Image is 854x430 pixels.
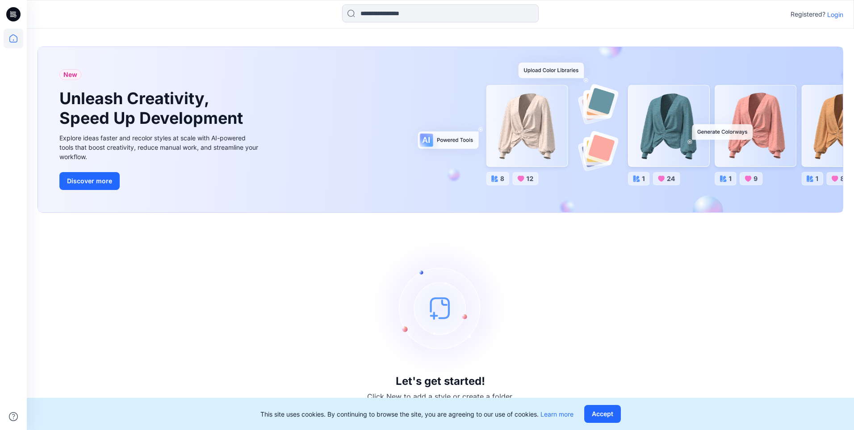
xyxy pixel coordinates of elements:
div: Explore ideas faster and recolor styles at scale with AI-powered tools that boost creativity, red... [59,133,260,161]
img: empty-state-image.svg [373,241,507,375]
a: Discover more [59,172,260,190]
p: This site uses cookies. By continuing to browse the site, you are agreeing to our use of cookies. [260,409,574,419]
a: Learn more [540,410,574,418]
span: New [63,69,77,80]
button: Discover more [59,172,120,190]
p: Click New to add a style or create a folder. [367,391,514,402]
p: Registered? [791,9,825,20]
p: Login [827,10,843,19]
h1: Unleash Creativity, Speed Up Development [59,89,247,127]
h3: Let's get started! [396,375,485,388]
button: Accept [584,405,621,423]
